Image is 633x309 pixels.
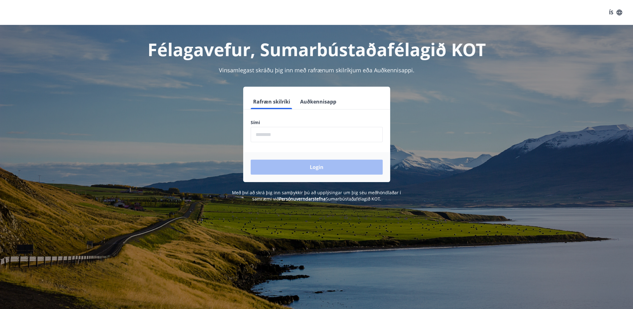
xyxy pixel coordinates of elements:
span: Með því að skrá þig inn samþykkir þú að upplýsingar um þig séu meðhöndlaðar í samræmi við Sumarbú... [232,190,401,202]
span: Vinsamlegast skráðu þig inn með rafrænum skilríkjum eða Auðkennisappi. [219,66,414,74]
button: Auðkennisapp [298,94,339,109]
label: Sími [251,119,383,126]
a: Persónuverndarstefna [279,196,326,202]
button: Rafræn skilríki [251,94,293,109]
button: ÍS [606,7,626,18]
h1: Félagavefur, Sumarbústaðafélagið KOT [100,37,533,61]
